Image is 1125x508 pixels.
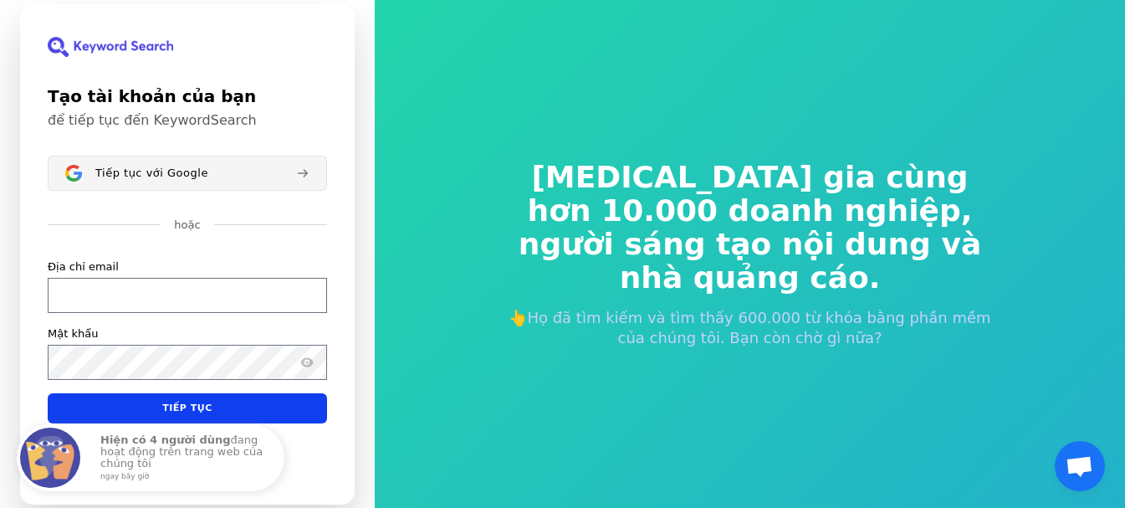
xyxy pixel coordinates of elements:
font: 👆Họ đã tìm kiếm và tìm thấy 600.000 từ khóa bằng phần mềm của chúng tôi. Bạn còn chờ gì nữa? [509,309,990,346]
font: để tiếp tục đến KeywordSearch [48,112,257,128]
font: Hiện có 4 người dùng [100,434,231,446]
font: người sáng tạo nội dung và nhà quảng cáo. [519,227,981,295]
img: Tìm kiếm từ khóa [48,37,173,57]
a: Mở cuộc trò chuyện [1055,441,1105,491]
font: Mật khẩu [48,326,98,339]
font: hoặc [174,218,200,231]
font: đang hoạt động trên trang web của chúng tôi [100,434,263,470]
img: Fomo [20,428,80,488]
button: Đăng nhập bằng GoogleTiếp tục với Google [48,156,327,191]
font: Tạo tài khoản của bạn [48,86,256,106]
button: Hiển thị mật khẩu [297,351,317,372]
font: ngay bây giờ [100,472,149,480]
font: [MEDICAL_DATA] gia cùng hơn 10.000 doanh nghiệp, [528,160,973,228]
font: Tiếp tục với Google [95,166,208,178]
font: Địa chỉ email [48,259,119,272]
button: Tiếp tục [48,393,327,423]
font: Tiếp tục [162,403,212,413]
img: Đăng nhập bằng Google [65,165,82,182]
